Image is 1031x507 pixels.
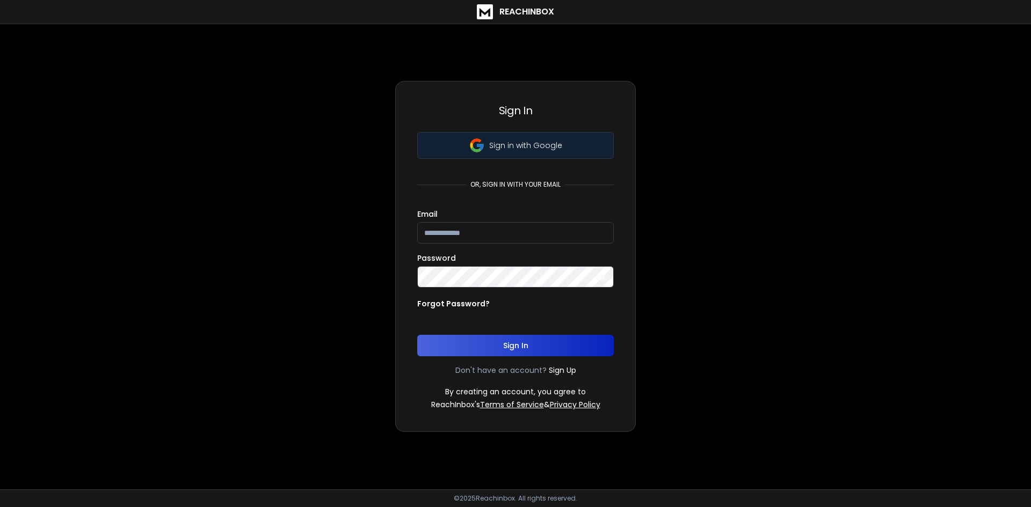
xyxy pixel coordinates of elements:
[417,335,614,356] button: Sign In
[445,386,586,397] p: By creating an account, you agree to
[466,180,565,189] p: or, sign in with your email
[431,399,600,410] p: ReachInbox's &
[417,254,456,262] label: Password
[499,5,554,18] h1: ReachInbox
[417,298,490,309] p: Forgot Password?
[417,210,438,218] label: Email
[550,399,600,410] a: Privacy Policy
[417,103,614,118] h3: Sign In
[454,494,577,503] p: © 2025 Reachinbox. All rights reserved.
[477,4,554,19] a: ReachInbox
[489,140,562,151] p: Sign in with Google
[480,399,544,410] a: Terms of Service
[455,365,547,376] p: Don't have an account?
[477,4,493,19] img: logo
[417,132,614,159] button: Sign in with Google
[549,365,576,376] a: Sign Up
